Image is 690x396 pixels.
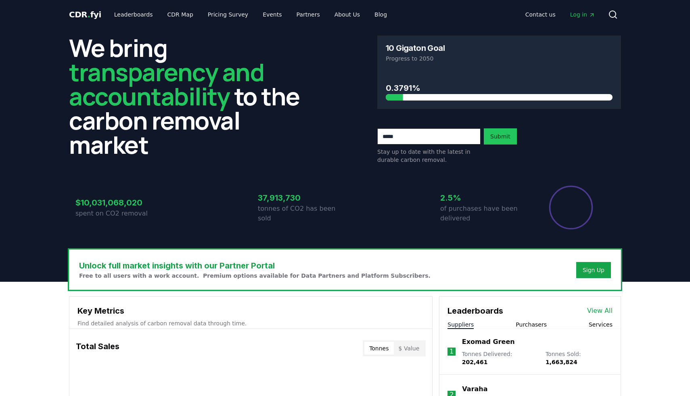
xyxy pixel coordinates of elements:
button: Sign Up [576,262,611,278]
button: $ Value [394,342,424,355]
p: Tonnes Sold : [546,350,613,366]
a: View All [587,306,613,316]
h3: 10 Gigaton Goal [386,44,445,52]
span: Log in [570,10,595,19]
button: Services [589,321,613,329]
p: Tonnes Delivered : [462,350,537,366]
button: Purchasers [516,321,547,329]
p: tonnes of CO2 has been sold [258,204,345,223]
h3: 0.3791% [386,82,613,94]
button: Suppliers [447,321,474,329]
h3: Unlock full market insights with our Partner Portal [79,260,431,272]
button: Submit [484,128,517,145]
span: CDR fyi [69,10,101,19]
a: Sign Up [583,266,604,274]
p: Progress to 2050 [386,54,613,63]
h3: Total Sales [76,340,119,356]
span: 1,663,824 [546,359,577,365]
a: Log in [564,7,602,22]
a: Exomad Green [462,337,515,347]
a: CDR.fyi [69,9,101,20]
h3: 2.5% [440,192,527,204]
a: Leaderboards [108,7,159,22]
span: . [88,10,90,19]
a: Events [256,7,288,22]
p: Stay up to date with the latest in durable carbon removal. [377,148,481,164]
p: 1 [450,347,454,356]
h3: 37,913,730 [258,192,345,204]
a: Pricing Survey [201,7,255,22]
button: Tonnes [364,342,393,355]
span: 202,461 [462,359,488,365]
a: About Us [328,7,366,22]
p: Free to all users with a work account. Premium options available for Data Partners and Platform S... [79,272,431,280]
p: Find detailed analysis of carbon removal data through time. [77,319,424,327]
h3: Leaderboards [447,305,503,317]
p: spent on CO2 removal [75,209,163,218]
a: Varaha [462,384,487,394]
a: Contact us [519,7,562,22]
h2: We bring to the carbon removal market [69,36,313,157]
a: CDR Map [161,7,200,22]
a: Partners [290,7,326,22]
div: Percentage of sales delivered [548,185,594,230]
h3: Key Metrics [77,305,424,317]
nav: Main [519,7,602,22]
a: Blog [368,7,393,22]
h3: $10,031,068,020 [75,197,163,209]
span: transparency and accountability [69,55,264,113]
p: of purchases have been delivered [440,204,527,223]
nav: Main [108,7,393,22]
